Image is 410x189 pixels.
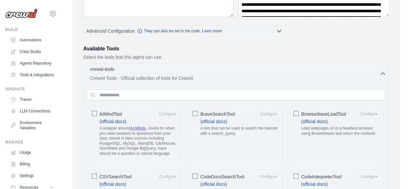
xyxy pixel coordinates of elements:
[358,110,381,118] button: BrowserbaseLoadTool (official docs) Load webpages url in a headless browser using Browserbase and...
[156,173,179,181] button: CSVSearchTool (official docs) A tool that can be used to semantic search a query from a CSV's con...
[100,173,132,180] span: CSVSearchTool
[86,28,135,34] span: Advanced Configuration
[301,173,341,180] span: CodeInterpreterTool
[8,171,57,181] a: Settings
[8,147,57,158] a: Usage
[86,66,386,81] button: crewai-tools CrewAI Tools - Official collection of tools for CrewAI
[301,111,346,117] span: BrowserbaseLoadTool
[200,126,280,136] p: A tool that can be used to search the internet with a search_query.
[100,111,122,117] span: AIMindTool
[5,27,57,32] div: Build
[8,94,57,105] a: Traces
[301,126,381,136] p: Load webpages url in a headless browser using Browserbase and return the contents
[100,119,126,124] a: (official docs)
[90,66,114,72] p: crewai-tools
[84,25,285,37] button: Advanced Configuration They can also be set in the code. Learn more
[137,28,222,34] a: They can also be set in the code. Learn more
[8,70,57,80] a: Tools & Integrations
[100,126,179,156] p: A wrapper around . Useful for when you need answers to questions from your data, stored in data s...
[90,75,380,81] p: CrewAI Tools - Official collection of tools for CrewAI
[5,87,57,92] div: Operate
[358,173,381,181] button: CodeInterpreterTool (official docs) Interprets Python3 code strings with a final print statement.
[301,119,328,124] a: (official docs)
[8,118,57,133] a: Environment Variables
[200,182,227,187] a: (official docs)
[100,182,126,187] a: (official docs)
[301,182,328,187] a: (official docs)
[200,173,244,180] span: CodeDocsSearchTool
[8,58,57,68] a: Agents Repository
[257,110,280,118] button: BraveSearchTool (official docs) A tool that can be used to search the internet with a search_query.
[83,45,389,53] h3: Available Tools
[130,126,146,131] a: AI-Minds
[156,110,179,118] button: AIMindTool (official docs) A wrapper aroundAI-Minds. Useful for when you need answers to question...
[5,140,57,145] div: Manage
[83,54,389,60] p: Select the tools that this agent can use.
[8,159,57,169] a: Billing
[8,106,57,116] a: LLM Connections
[200,119,227,124] a: (official docs)
[257,173,280,181] button: CodeDocsSearchTool (official docs) A tool that can be used to semantic search a query from a Code...
[8,47,57,57] a: Crew Studio
[5,9,38,18] img: Logo
[200,111,235,117] span: BraveSearchTool
[8,35,57,45] a: Automations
